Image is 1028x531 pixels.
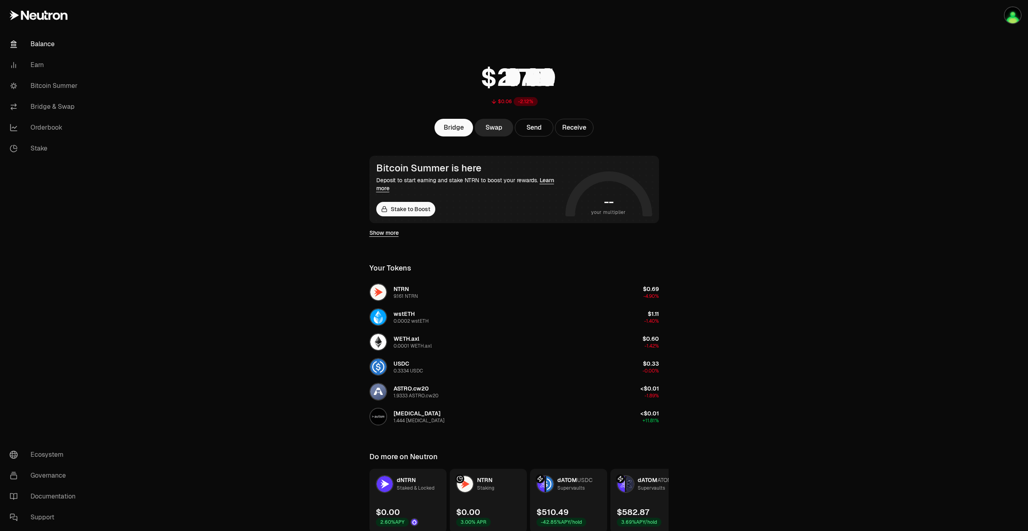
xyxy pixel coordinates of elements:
[515,119,553,136] button: Send
[370,359,386,375] img: USDC Logo
[477,476,492,484] span: NTRN
[642,417,659,424] span: +11.81%
[643,360,659,367] span: $0.33
[3,34,87,55] a: Balance
[557,476,577,484] span: dATOM
[3,55,87,75] a: Earn
[394,393,439,399] div: 1.9333 ASTRO.cw20
[642,335,659,342] span: $0.60
[3,507,87,528] a: Support
[434,119,473,136] a: Bridge
[648,310,659,317] span: $1.11
[394,410,441,417] span: [MEDICAL_DATA]
[498,98,512,105] div: $0.06
[394,293,418,299] div: 9.161 NTRN
[369,262,411,274] div: Your Tokens
[3,75,87,96] a: Bitcoin Summer
[370,384,386,400] img: ASTRO.cw20 Logo
[365,380,664,404] button: ASTRO.cw20 LogoASTRO.cw201.9333 ASTRO.cw20<$0.01-1.89%
[376,518,409,527] div: 2.60% APY
[591,208,626,216] span: your multiplier
[617,518,661,527] div: 3.69% APY/hold
[376,163,562,174] div: Bitcoin Summer is here
[394,385,429,392] span: ASTRO.cw20
[394,417,445,424] div: 1.444 [MEDICAL_DATA]
[3,444,87,465] a: Ecosystem
[394,335,419,342] span: WETH.axl
[365,280,664,304] button: NTRN LogoNTRN9.161 NTRN$0.69-4.90%
[3,117,87,138] a: Orderbook
[645,393,659,399] span: -1.89%
[642,368,659,374] span: -0.00%
[411,519,418,525] img: Drop
[537,476,545,492] img: dATOM Logo
[365,305,664,329] button: wstETH LogowstETH0.0002 wstETH$1.11-1.40%
[394,343,432,349] div: 0.0001 WETH.axl
[618,476,625,492] img: dATOM Logo
[643,293,659,299] span: -4.90%
[397,484,434,492] div: Staked & Locked
[514,97,538,106] div: -2.12%
[475,119,513,136] a: Swap
[536,507,569,518] div: $510.49
[3,486,87,507] a: Documentation
[365,330,664,354] button: WETH.axl LogoWETH.axl0.0001 WETH.axl$0.60-1.42%
[638,476,657,484] span: dATOM
[644,318,659,324] span: -1.40%
[577,476,593,484] span: USDC
[457,476,473,492] img: NTRN Logo
[394,360,409,367] span: USDC
[369,229,399,237] a: Show more
[3,96,87,117] a: Bridge & Swap
[638,484,665,492] div: Supervaults
[3,138,87,159] a: Stake
[557,484,585,492] div: Supervaults
[376,202,435,216] a: Stake to Boost
[370,284,386,300] img: NTRN Logo
[370,334,386,350] img: WETH.axl Logo
[1005,7,1021,23] img: portefeuilleterra
[3,465,87,486] a: Governance
[370,309,386,325] img: wstETH Logo
[477,484,494,492] div: Staking
[365,355,664,379] button: USDC LogoUSDC0.3334 USDC$0.33-0.00%
[645,343,659,349] span: -1.42%
[640,410,659,417] span: <$0.01
[643,285,659,293] span: $0.69
[626,476,634,492] img: ATOM Logo
[369,451,438,462] div: Do more on Neutron
[546,476,553,492] img: USDC Logo
[370,409,386,425] img: AUTISM Logo
[377,476,393,492] img: dNTRN Logo
[394,368,423,374] div: 0.3334 USDC
[376,507,400,518] div: $0.00
[456,507,480,518] div: $0.00
[657,476,672,484] span: ATOM
[640,385,659,392] span: <$0.01
[394,318,429,324] div: 0.0002 wstETH
[394,285,409,293] span: NTRN
[604,195,613,208] h1: --
[376,176,562,192] div: Deposit to start earning and stake NTRN to boost your rewards.
[536,518,586,527] div: -42.85% APY/hold
[365,405,664,429] button: AUTISM Logo[MEDICAL_DATA]1.444 [MEDICAL_DATA]<$0.01+11.81%
[456,518,491,527] div: 3.00% APR
[555,119,594,136] button: Receive
[394,310,415,317] span: wstETH
[617,507,649,518] div: $582.87
[397,476,416,484] span: dNTRN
